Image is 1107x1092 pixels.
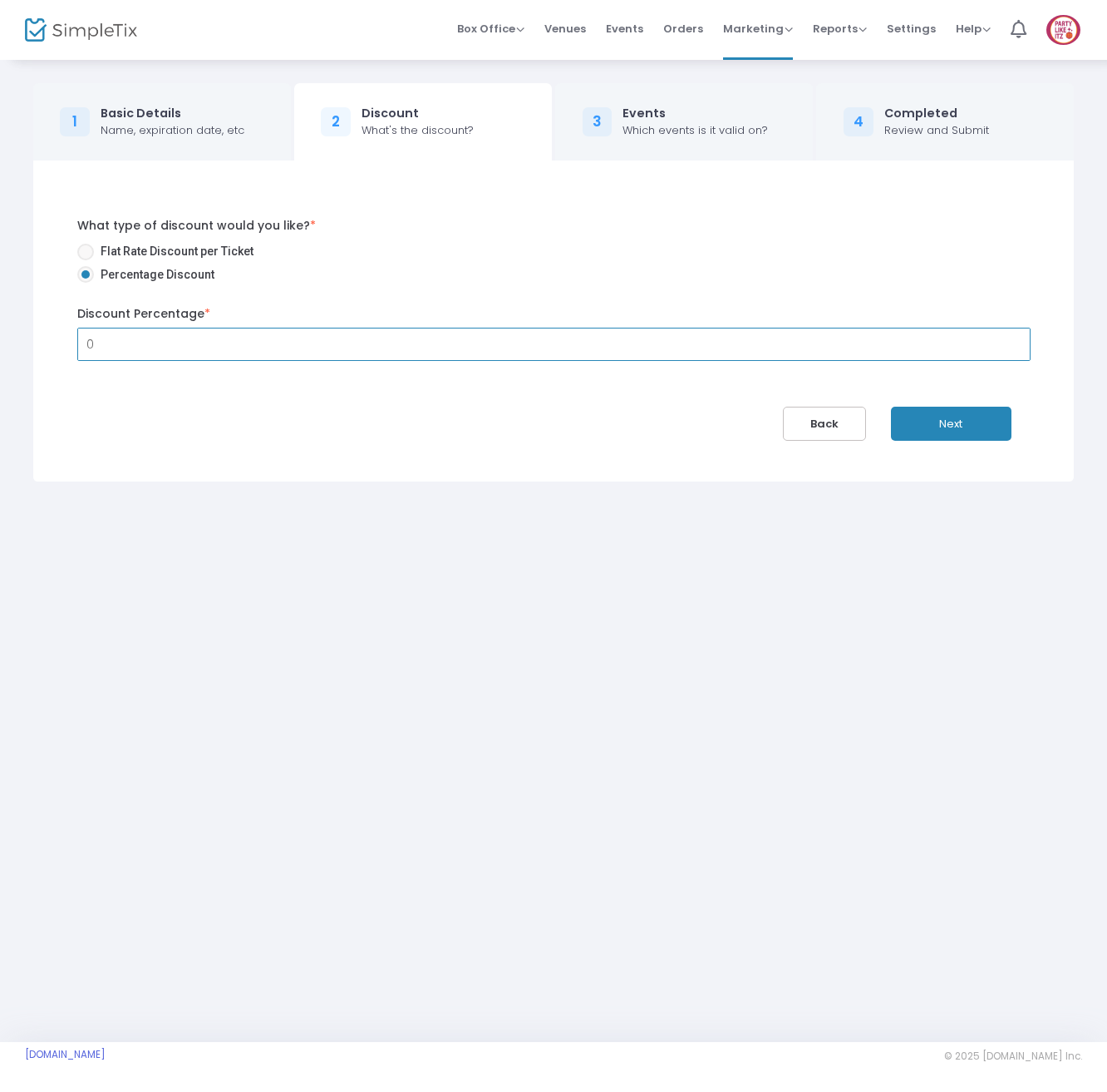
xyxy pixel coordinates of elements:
[60,107,90,137] div: 1
[544,7,586,50] span: Venues
[362,105,474,122] div: Discount
[101,105,244,122] div: Basic Details
[101,122,244,139] div: Name, expiration date, etc
[77,305,210,323] label: Discount Percentage
[884,122,989,139] div: Review and Submit
[362,122,474,139] div: What's the discount?
[956,21,991,37] span: Help
[944,1050,1082,1063] span: © 2025 [DOMAIN_NAME] Inc.
[887,7,936,50] span: Settings
[77,217,316,235] label: What type of discount would you like?
[94,243,253,260] span: Flat Rate Discount per Ticket
[457,21,524,37] span: Box Office
[884,105,989,122] div: Completed
[583,107,613,137] div: 3
[622,105,768,122] div: Events
[813,21,867,37] span: Reports
[321,107,351,137] div: 2
[606,7,643,50] span: Events
[723,21,793,37] span: Marketing
[783,407,866,441] button: Back
[94,266,214,284] span: Percentage Discount
[844,107,873,137] div: 4
[891,407,1011,441] button: Next
[622,122,768,139] div: Which events is it valid on?
[663,7,703,50] span: Orders
[25,1048,106,1061] a: [DOMAIN_NAME]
